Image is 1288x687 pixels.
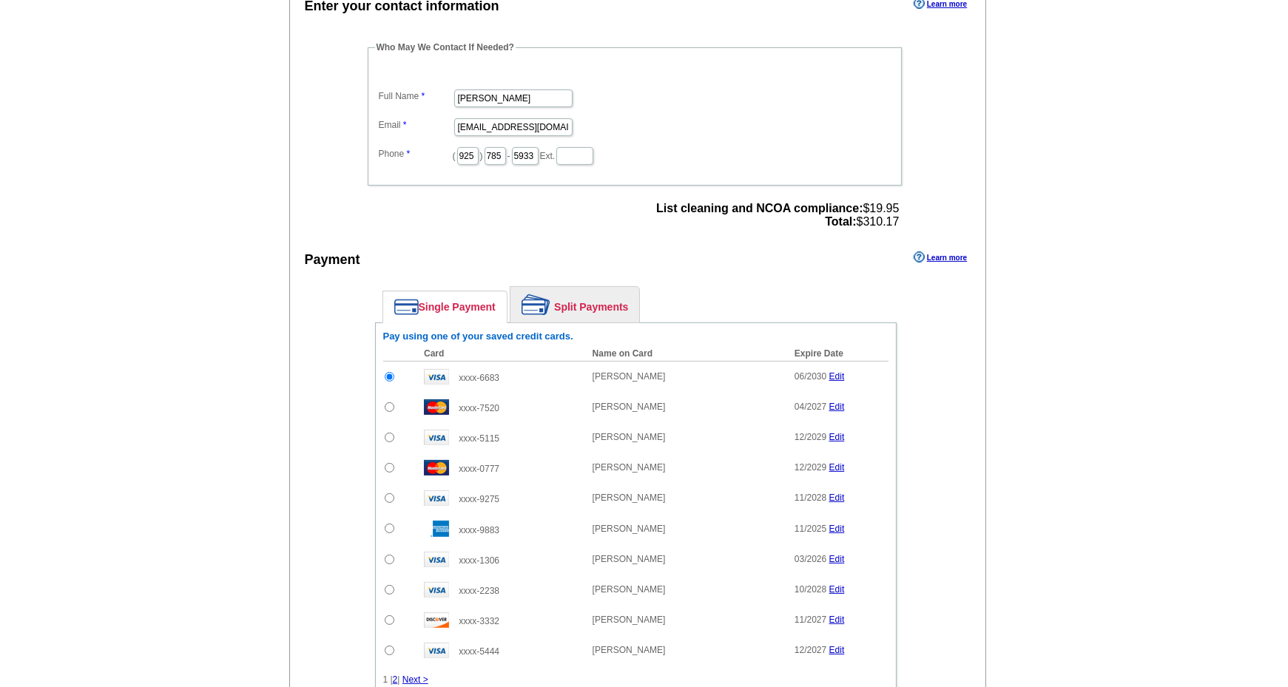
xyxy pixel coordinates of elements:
strong: List cleaning and NCOA compliance: [656,202,863,214]
span: 03/2026 [795,554,826,564]
span: [PERSON_NAME] [593,645,666,655]
a: Edit [829,554,845,564]
a: 2 [393,674,398,685]
div: 1 | | [383,673,889,686]
img: mast.gif [424,460,449,476]
img: split-payment.png [522,294,550,315]
dd: ( ) - Ext. [375,143,894,166]
a: Split Payments [510,287,639,322]
span: 04/2027 [795,402,826,412]
span: 12/2027 [795,645,826,655]
img: visa.gif [424,490,449,506]
a: Edit [829,584,845,595]
span: [PERSON_NAME] [593,402,666,412]
a: Edit [829,524,845,534]
span: [PERSON_NAME] [593,432,666,442]
img: visa.gif [424,643,449,658]
span: 12/2029 [795,432,826,442]
span: xxxx-9275 [459,494,499,504]
span: xxxx-0777 [459,464,499,474]
span: [PERSON_NAME] [593,584,666,595]
span: xxxx-6683 [459,373,499,383]
a: Learn more [914,251,967,263]
a: Edit [829,615,845,625]
span: xxxx-3332 [459,616,499,626]
img: single-payment.png [394,299,419,315]
label: Full Name [379,89,453,103]
span: [PERSON_NAME] [593,493,666,503]
span: [PERSON_NAME] [593,554,666,564]
legend: Who May We Contact If Needed? [375,41,516,54]
span: 11/2028 [795,493,826,503]
img: visa.gif [424,582,449,598]
a: Next > [402,674,428,685]
span: xxxx-5444 [459,646,499,657]
h6: Pay using one of your saved credit cards. [383,331,889,342]
div: Payment [305,250,360,270]
span: [PERSON_NAME] [593,462,666,473]
label: Email [379,118,453,132]
a: Edit [829,645,845,655]
span: xxxx-1306 [459,555,499,566]
span: [PERSON_NAME] [593,524,666,534]
a: Single Payment [383,291,507,322]
img: disc.gif [424,612,449,628]
a: Edit [829,402,845,412]
img: visa.gif [424,552,449,567]
span: 06/2030 [795,371,826,382]
span: xxxx-2238 [459,586,499,596]
span: 10/2028 [795,584,826,595]
a: Edit [829,493,845,503]
th: Name on Card [585,346,787,362]
img: mast.gif [424,399,449,415]
th: Expire Date [787,346,889,362]
label: Phone [379,147,453,160]
th: Card [417,346,585,362]
a: Edit [829,371,845,382]
a: Edit [829,462,845,473]
span: 12/2029 [795,462,826,473]
img: visa.gif [424,430,449,445]
strong: Total: [825,215,856,228]
span: xxxx-9883 [459,525,499,535]
iframe: LiveChat chat widget [992,343,1288,687]
a: Edit [829,432,845,442]
img: visa.gif [424,369,449,385]
span: 11/2027 [795,615,826,625]
span: [PERSON_NAME] [593,371,666,382]
span: xxxx-5115 [459,433,499,444]
span: xxxx-7520 [459,403,499,413]
img: amex.gif [424,521,449,537]
span: [PERSON_NAME] [593,615,666,625]
span: 11/2025 [795,524,826,534]
span: $19.95 $310.17 [656,202,899,229]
